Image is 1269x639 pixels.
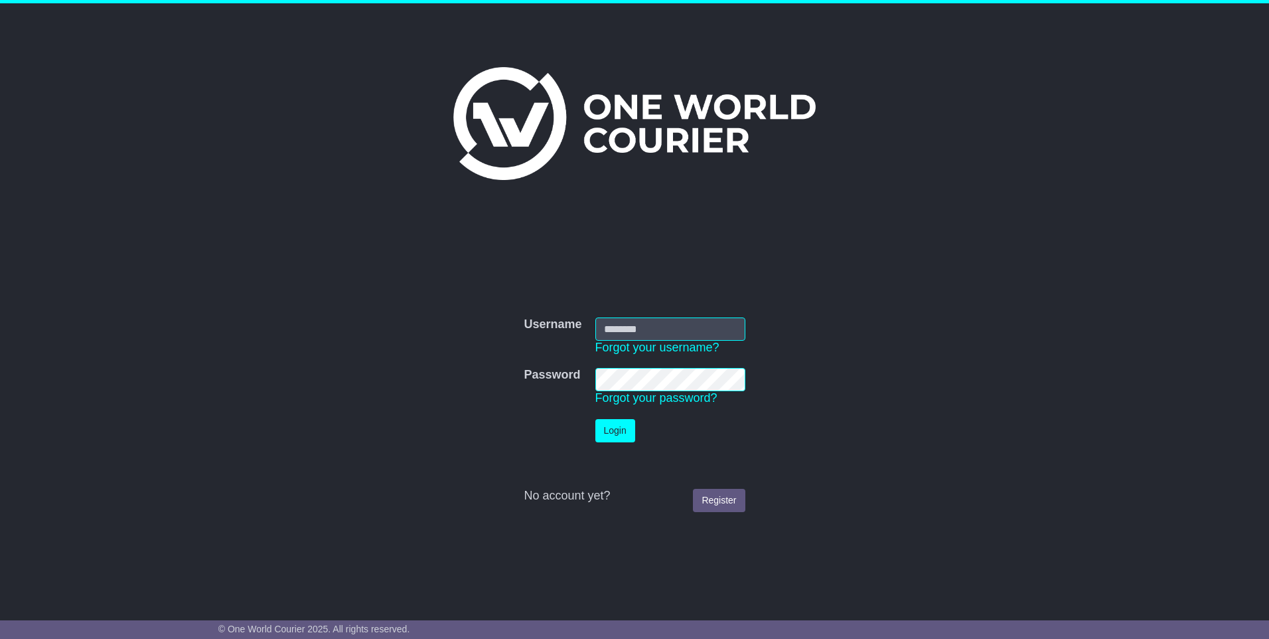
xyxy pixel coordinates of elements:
label: Password [524,368,580,383]
a: Register [693,489,745,512]
label: Username [524,318,581,332]
span: © One World Courier 2025. All rights reserved. [218,624,410,634]
img: One World [453,67,816,180]
a: Forgot your username? [595,341,719,354]
div: No account yet? [524,489,745,503]
button: Login [595,419,635,442]
a: Forgot your password? [595,391,717,405]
